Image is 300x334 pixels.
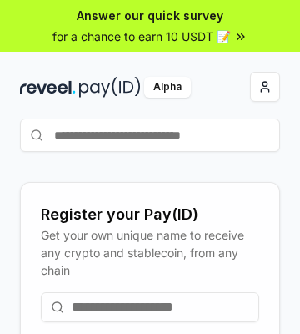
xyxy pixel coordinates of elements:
[79,77,141,98] img: pay_id
[52,28,231,45] span: for a chance to earn 10 USDT 📝
[41,203,259,226] div: Register your Pay(ID)
[77,7,223,24] span: Answer our quick survey
[41,226,259,279] div: Get your own unique name to receive any crypto and stablecoin, from any chain
[20,77,76,98] img: reveel_dark
[144,77,191,98] div: Alpha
